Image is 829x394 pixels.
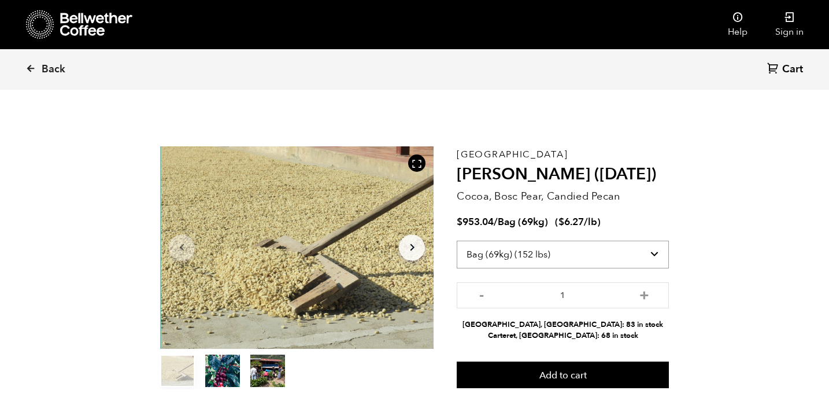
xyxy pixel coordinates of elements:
p: Cocoa, Bosc Pear, Candied Pecan [457,189,669,204]
span: / [494,215,498,229]
span: /lb [584,215,597,229]
span: Cart [782,62,803,76]
li: [GEOGRAPHIC_DATA], [GEOGRAPHIC_DATA]: 83 in stock [457,319,669,330]
a: Cart [767,62,806,78]
button: - [474,288,488,300]
bdi: 953.04 [457,215,494,229]
li: Carteret, [GEOGRAPHIC_DATA]: 68 in stock [457,330,669,341]
bdi: 6.27 [558,215,584,229]
span: $ [558,215,564,229]
span: ( ) [555,215,601,229]
button: Add to cart [457,362,669,388]
h2: [PERSON_NAME] ([DATE]) [457,165,669,185]
span: Bag (69kg) [498,215,548,229]
span: Back [42,62,65,76]
span: $ [457,215,462,229]
button: + [637,288,652,300]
